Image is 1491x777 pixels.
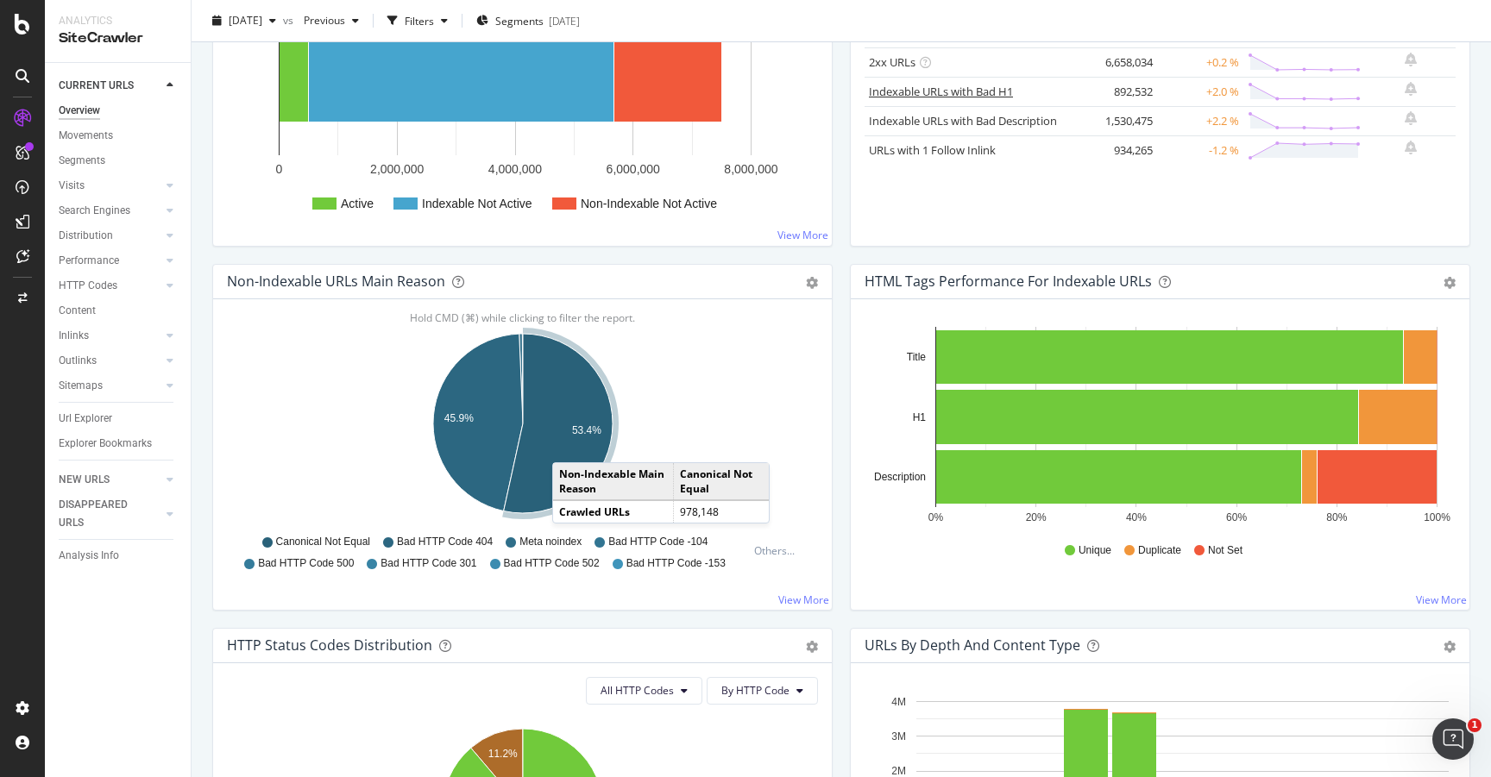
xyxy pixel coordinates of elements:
button: All HTTP Codes [586,677,702,705]
span: Bad HTTP Code -153 [626,556,726,571]
text: 0 [276,162,283,176]
td: 6,658,034 [1088,47,1157,77]
div: HTTP Status Codes Distribution [227,636,432,654]
span: Bad HTTP Code -104 [608,535,708,549]
text: Description [874,471,926,483]
text: Title [907,351,927,363]
div: gear [806,641,818,653]
a: CURRENT URLS [59,77,161,95]
button: Filters [381,7,455,34]
a: DISAPPEARED URLS [59,496,161,532]
div: Others... [754,543,802,558]
span: 1 [1468,718,1482,732]
div: CURRENT URLS [59,77,134,95]
div: SiteCrawler [59,28,177,48]
td: +2.2 % [1157,106,1243,135]
div: Url Explorer [59,410,112,428]
td: -1.2 % [1157,135,1243,165]
div: bell-plus [1405,111,1417,125]
text: H1 [913,411,927,423]
td: Canonical Not Equal [673,463,769,500]
td: +0.2 % [1157,47,1243,77]
td: Crawled URLs [553,500,673,523]
button: [DATE] [205,7,283,34]
div: bell-plus [1405,82,1417,96]
text: Indexable Not Active [422,197,532,210]
div: URLs by Depth and Content Type [865,636,1080,654]
div: Content [59,302,96,320]
div: Outlinks [59,352,97,370]
text: 100% [1424,511,1450,523]
td: 1,530,475 [1088,106,1157,135]
div: Explorer Bookmarks [59,435,152,453]
a: NEW URLS [59,471,161,489]
span: 2025 Sep. 4th [229,13,262,28]
text: Active [341,197,374,210]
span: Not Set [1208,543,1242,558]
span: Bad HTTP Code 404 [397,535,493,549]
a: URLs with 1 Follow Inlink [869,142,996,158]
div: [DATE] [549,13,580,28]
div: bell-plus [1405,53,1417,66]
button: Previous [297,7,366,34]
a: View More [1416,592,1467,607]
div: HTML Tags Performance for Indexable URLs [865,273,1152,290]
div: Distribution [59,227,113,245]
span: Bad HTTP Code 500 [258,556,354,571]
a: Outlinks [59,352,161,370]
a: Analysis Info [59,547,179,565]
text: 6,000,000 [607,162,660,176]
button: By HTTP Code [707,677,818,705]
a: Indexable URLs with Bad H1 [869,84,1013,99]
a: Movements [59,127,179,145]
span: By HTTP Code [721,683,790,698]
span: Unique [1079,543,1111,558]
a: Indexable URLs with Bad Description [869,113,1057,128]
div: Movements [59,127,113,145]
a: View More [778,592,829,607]
div: gear [1444,641,1456,653]
div: Analysis Info [59,547,119,565]
text: 45.9% [444,412,474,424]
text: 2M [891,765,906,777]
div: Overview [59,102,100,120]
td: 978,148 [673,500,769,523]
div: DISAPPEARED URLS [59,496,146,532]
text: 0% [928,511,944,523]
text: 4,000,000 [488,162,542,176]
div: Inlinks [59,327,89,345]
text: 8,000,000 [724,162,777,176]
span: Bad HTTP Code 301 [381,556,476,571]
span: vs [283,13,297,28]
span: Segments [495,13,544,28]
text: 20% [1026,511,1047,523]
svg: A chart. [865,327,1456,527]
td: 934,265 [1088,135,1157,165]
button: Segments[DATE] [469,7,587,34]
a: Search Engines [59,202,161,220]
a: Content [59,302,179,320]
div: Sitemaps [59,377,103,395]
div: Search Engines [59,202,130,220]
div: HTTP Codes [59,277,117,295]
td: +2.0 % [1157,77,1243,106]
td: 892,532 [1088,77,1157,106]
div: bell-plus [1405,141,1417,154]
div: gear [806,277,818,289]
span: Bad HTTP Code 502 [504,556,600,571]
div: Segments [59,152,105,170]
div: Filters [405,13,434,28]
a: View More [777,228,828,242]
div: Performance [59,252,119,270]
a: Performance [59,252,161,270]
svg: A chart. [227,327,818,527]
div: Visits [59,177,85,195]
span: All HTTP Codes [601,683,674,698]
text: 2,000,000 [370,162,424,176]
text: Non-Indexable Not Active [581,197,717,210]
a: HTTP Codes [59,277,161,295]
div: Analytics [59,14,177,28]
iframe: Intercom live chat [1432,718,1474,760]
